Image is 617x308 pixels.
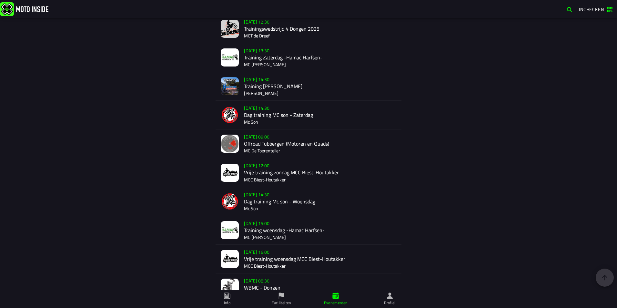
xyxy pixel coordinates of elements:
[221,135,239,153] img: event-image
[216,216,401,245] a: event-image[DATE] 15:00Training woensdag -Hamac Harfsen-MC [PERSON_NAME]
[221,77,239,95] img: event-image
[221,48,239,67] img: event-image
[579,6,604,13] span: Inchecken
[224,300,230,306] ion-label: Info
[216,43,401,72] a: event-image[DATE] 13:30Training Zaterdag -Hamac Harfsen-MC [PERSON_NAME]
[221,106,239,124] img: event-image
[272,300,291,306] ion-label: Faciliteiten
[216,187,401,216] a: event-image[DATE] 14:30Dag training Mc son - WoensdagMc Son
[324,300,348,306] ion-label: Evenementen
[216,245,401,273] a: event-image[DATE] 16:00Vrije training woensdag MCC Biest-HoutakkerMCC Biest-Houtakker
[216,129,401,158] a: event-image[DATE] 09:00Offroad Tubbergen (Motoren en Quads)MC De Toerenteller
[576,4,616,15] a: Inchecken
[216,273,401,302] a: event-image[DATE] 08:30WBMC - DongenWBMC
[216,158,401,187] a: event-image[DATE] 12:00Vrije training zondag MCC Biest-HoutakkerMCC Biest-Houtakker
[221,20,239,38] img: event-image
[221,192,239,210] img: event-image
[216,15,401,43] a: event-image[DATE] 12:30Trainingswedstrijd 4 Dongen 2025MCT de Dreef
[221,279,239,297] img: event-image
[221,250,239,268] img: event-image
[221,164,239,182] img: event-image
[221,221,239,239] img: event-image
[384,300,396,306] ion-label: Profiel
[216,101,401,129] a: event-image[DATE] 14:30Dag training MC son - ZaterdagMc Son
[216,72,401,101] a: event-image[DATE] 14:30Training [PERSON_NAME][PERSON_NAME]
